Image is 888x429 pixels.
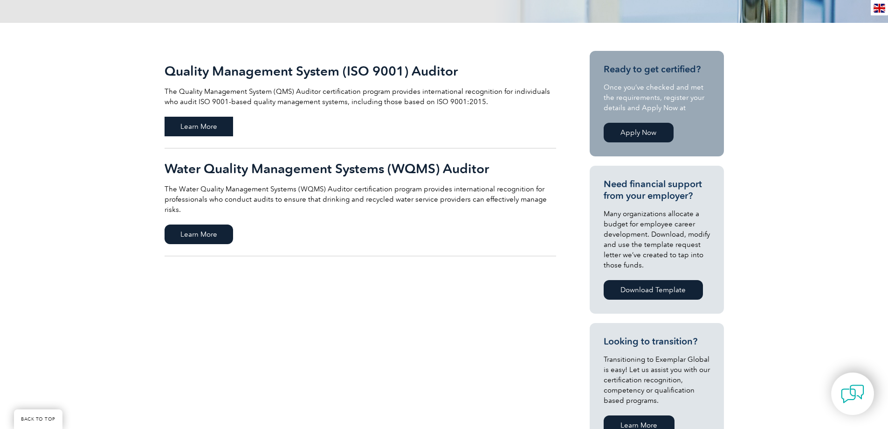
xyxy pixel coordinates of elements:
[165,148,556,256] a: Water Quality Management Systems (WQMS) Auditor The Water Quality Management Systems (WQMS) Audit...
[604,280,703,300] a: Download Template
[165,184,556,215] p: The Water Quality Management Systems (WQMS) Auditor certification program provides international ...
[604,63,710,75] h3: Ready to get certified?
[165,225,233,244] span: Learn More
[604,123,674,142] a: Apply Now
[604,209,710,270] p: Many organizations allocate a budget for employee career development. Download, modify and use th...
[604,336,710,347] h3: Looking to transition?
[165,86,556,107] p: The Quality Management System (QMS) Auditor certification program provides international recognit...
[165,161,556,176] h2: Water Quality Management Systems (WQMS) Auditor
[604,354,710,406] p: Transitioning to Exemplar Global is easy! Let us assist you with our certification recognition, c...
[165,117,233,136] span: Learn More
[841,382,864,406] img: contact-chat.png
[604,178,710,202] h3: Need financial support from your employer?
[14,409,62,429] a: BACK TO TOP
[165,63,556,78] h2: Quality Management System (ISO 9001) Auditor
[165,51,556,148] a: Quality Management System (ISO 9001) Auditor The Quality Management System (QMS) Auditor certific...
[874,4,885,13] img: en
[604,82,710,113] p: Once you’ve checked and met the requirements, register your details and Apply Now at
